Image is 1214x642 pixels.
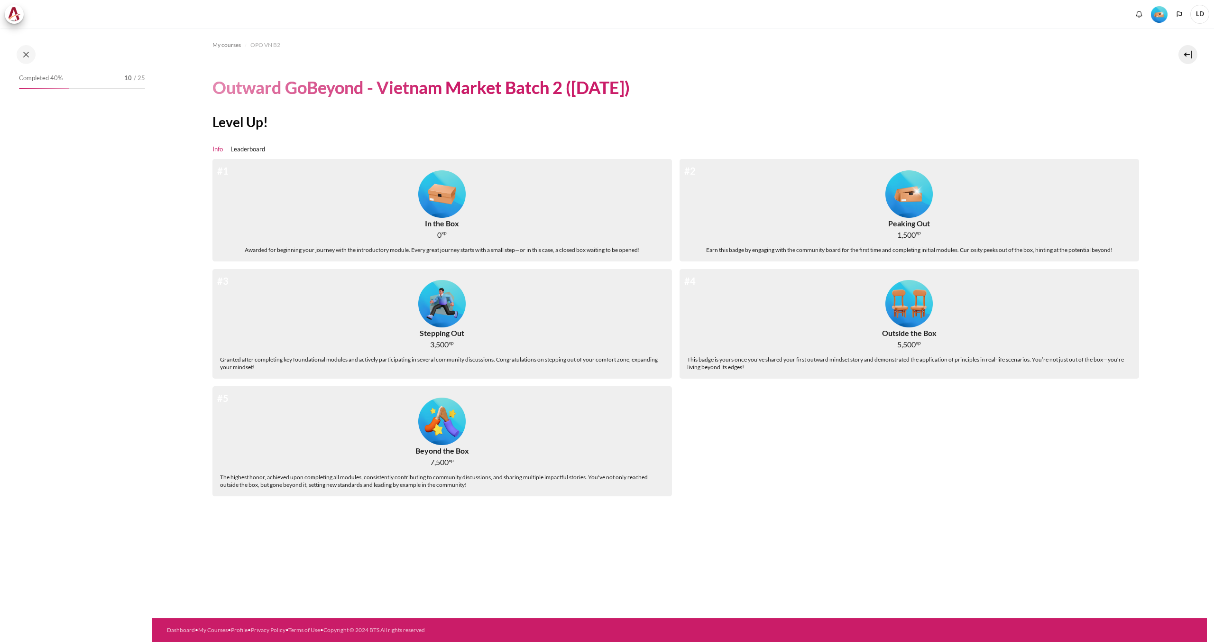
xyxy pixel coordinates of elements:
div: #4 [684,274,696,288]
span: 1,500 [897,229,916,241]
span: 3,500 [430,339,449,350]
div: Peaking Out [888,218,930,229]
img: Level #1 [418,170,466,218]
a: OPO VN B2 [250,39,280,51]
button: Languages [1172,7,1186,21]
span: xp [449,459,454,462]
h1: Outward GoBeyond - Vietnam Market Batch 2 ([DATE]) [212,76,630,99]
span: 0 [437,229,441,241]
img: Architeck [8,7,21,21]
span: xp [916,231,921,234]
div: #5 [217,391,229,405]
div: Outside the Box [882,327,937,339]
div: Level #3 [418,277,466,328]
span: xp [916,341,921,344]
span: LD [1190,5,1209,24]
span: xp [441,231,447,234]
img: Level #4 [885,280,933,327]
nav: Navigation bar [212,37,1147,53]
span: xp [449,341,454,344]
a: User menu [1190,5,1209,24]
div: Awarded for beginning your journey with the introductory module. Every great journey starts with ... [245,246,640,254]
div: • • • • • [167,626,746,634]
span: Completed 40% [19,74,63,83]
a: Reports & Analytics [74,5,135,24]
div: 40% [19,88,69,89]
a: Profile [231,626,248,633]
a: My courses [212,39,241,51]
img: Level #2 [1151,6,1168,23]
span: OPO VN B2 [250,41,280,49]
a: My courses [33,5,71,24]
span: My courses [212,41,241,49]
a: Terms of Use [288,626,320,633]
a: My Courses [198,626,228,633]
span: 7,500 [430,456,449,468]
div: Beyond the Box [415,445,469,456]
div: This badge is yours once you've shared your first outward mindset story and demonstrated the appl... [687,356,1131,371]
span: 10 [124,74,132,83]
div: Level #1 [418,167,466,218]
a: Copyright © 2024 BTS All rights reserved [323,626,425,633]
div: #2 [684,164,696,178]
img: Level #3 [418,280,466,327]
div: #3 [217,274,229,288]
div: The highest honor, achieved upon completing all modules, consistently contributing to community d... [220,474,664,489]
img: Level #5 [418,398,466,445]
h2: Level Up! [212,113,1147,130]
a: Info [212,145,223,154]
a: Privacy Policy [251,626,285,633]
div: Earn this badge by engaging with the community board for the first time and completing initial mo... [706,246,1113,254]
span: 5,500 [897,339,916,350]
div: In the Box [425,218,459,229]
div: Granted after completing key foundational modules and actively participating in several community... [220,356,664,371]
section: Content [152,28,1207,518]
div: Level #2 [885,167,933,218]
a: Level #2 [1147,5,1171,23]
a: Dashboard [167,626,195,633]
span: / 25 [134,74,145,83]
div: Stepping Out [420,327,464,339]
img: Level #2 [885,170,933,218]
div: Level #5 [418,394,466,445]
a: Architeck Architeck [5,5,28,24]
div: #1 [217,164,229,178]
div: Level #2 [1151,5,1168,23]
a: Leaderboard [230,145,265,154]
div: Level #4 [885,277,933,328]
div: Show notification window with no new notifications [1132,7,1146,21]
